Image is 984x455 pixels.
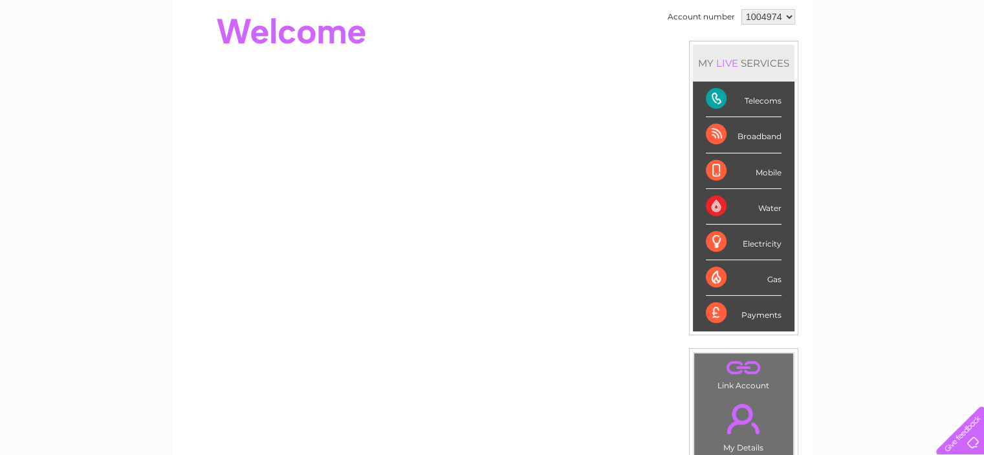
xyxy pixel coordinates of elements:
[706,296,782,331] div: Payments
[740,6,829,23] a: 0333 014 3131
[187,7,798,63] div: Clear Business is a trading name of Verastar Limited (registered in [GEOGRAPHIC_DATA] No. 3667643...
[941,55,972,65] a: Log out
[706,117,782,153] div: Broadband
[789,55,817,65] a: Energy
[898,55,930,65] a: Contact
[706,189,782,225] div: Water
[697,357,790,379] a: .
[706,82,782,117] div: Telecoms
[706,225,782,260] div: Electricity
[693,45,794,82] div: MY SERVICES
[694,353,794,394] td: Link Account
[697,396,790,441] a: .
[871,55,890,65] a: Blog
[825,55,864,65] a: Telecoms
[34,34,100,73] img: logo.png
[756,55,781,65] a: Water
[706,260,782,296] div: Gas
[714,57,741,69] div: LIVE
[706,153,782,189] div: Mobile
[664,6,738,28] td: Account number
